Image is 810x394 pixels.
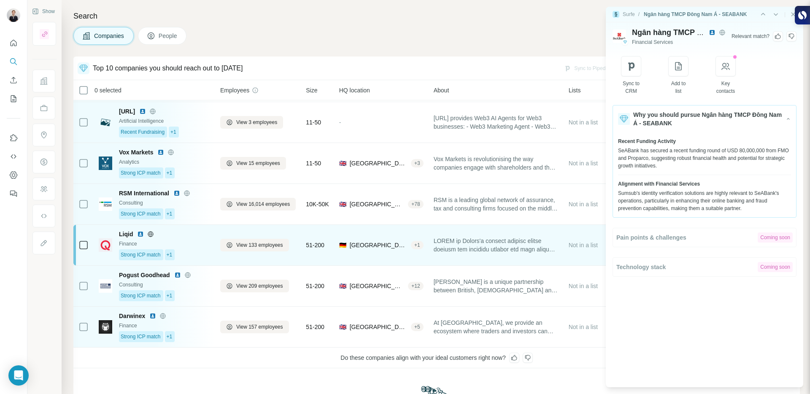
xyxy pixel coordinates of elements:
button: View 133 employees [220,239,289,251]
div: Add to list [669,80,688,95]
div: Relevant match ? [732,32,769,40]
div: + 12 [408,282,423,290]
span: +1 [167,292,173,300]
span: Darwinex [119,312,145,320]
span: Strong ICP match [121,251,161,259]
div: | [784,11,786,18]
button: View 15 employees [220,157,286,170]
span: [URL] provides Web3 AI Agents for Web3 businesses: - Web3 Marketing Agent - Web3 Transaction Moni... [434,114,559,131]
li: / [638,11,640,18]
span: View 209 employees [236,282,283,290]
button: My lists [7,91,20,106]
span: About [434,86,449,94]
span: 11-50 [306,159,321,167]
span: 10K-50K [306,200,329,208]
span: Not in a list [569,242,598,248]
span: People [159,32,178,40]
span: RSM International [119,189,169,197]
img: Logo of RSM International [99,197,112,211]
button: Side panel - Previous [759,10,767,19]
div: Finance [119,322,210,329]
span: Lists [569,86,581,94]
img: LinkedIn avatar [709,29,715,36]
div: Analytics [119,158,210,166]
span: [GEOGRAPHIC_DATA], [GEOGRAPHIC_DATA]|[GEOGRAPHIC_DATA] [350,241,408,249]
span: LOREM ip Dolors'a consect adipisc elitse doeiusm tem incididu utlabor etd magn aliqu enimadmini. ... [434,237,559,254]
div: SeABank has secured a recent funding round of USD 80,000,000 from FMO and Proparco, suggesting ro... [618,147,791,170]
div: Consulting [119,199,210,207]
span: Employees [220,86,249,94]
button: Feedback [7,186,20,201]
button: Search [7,54,20,69]
img: Logo of Liqid [99,238,112,252]
span: 51-200 [306,282,324,290]
span: View 3 employees [236,119,277,126]
span: View 16,014 employees [236,200,290,208]
span: +1 [170,128,176,136]
div: Coming soon [758,262,793,272]
h4: Search [73,10,800,22]
span: HQ location [339,86,370,94]
div: Open Intercom Messenger [8,365,29,386]
div: + 1 [411,241,424,249]
img: Logo of Pogust Goodhead [99,279,112,293]
img: LinkedIn logo [157,149,164,156]
button: Dashboard [7,167,20,183]
span: Alignment with Financial Services [618,180,700,188]
span: View 133 employees [236,241,283,249]
span: RSM is a leading global network of assurance, tax and consulting firms focused on the middle-mark... [434,196,559,213]
span: Recent Funding Activity [618,138,676,145]
button: View 16,014 employees [220,198,296,210]
div: + 3 [411,159,424,167]
div: Coming soon [758,232,793,243]
span: 11-50 [306,118,321,127]
span: - [339,119,341,126]
span: +1 [167,251,173,259]
img: LinkedIn logo [137,231,144,237]
button: Show [26,5,61,18]
button: Enrich CSV [7,73,20,88]
button: Use Surfe on LinkedIn [7,130,20,146]
span: 51-200 [306,323,324,331]
span: Not in a list [569,119,598,126]
img: Logo of Vox Markets [99,157,112,170]
span: Strong ICP match [121,169,161,177]
span: Why you should pursue Ngân hàng TMCP Đông Nam Á - SEABANK [633,111,782,127]
span: Financial Services [632,38,673,46]
img: Logo of Ngân hàng TMCP Đông Nam Á - SEABANK [613,30,626,43]
img: LinkedIn logo [149,313,156,319]
span: Strong ICP match [121,210,161,218]
img: LinkedIn logo [139,108,146,115]
span: +1 [167,210,173,218]
div: Key contacts [716,80,736,95]
div: Artificial Intelligence [119,117,210,125]
div: + 78 [408,200,423,208]
span: [URL] [119,107,135,116]
span: Not in a list [569,324,598,330]
div: Sync to CRM [621,80,641,95]
span: [PERSON_NAME] is a unique partnership between British, [DEMOGRAPHIC_DATA] and [DEMOGRAPHIC_DATA] ... [434,278,559,294]
span: Size [306,86,317,94]
button: Pain points & challengesComing soon [613,228,796,247]
span: Not in a list [569,160,598,167]
span: View 15 employees [236,159,280,167]
span: Technology stack [616,263,666,271]
span: 🇬🇧 [339,159,346,167]
div: Ngân hàng TMCP Đông Nam Á - SEABANK [644,11,747,18]
span: Recent Fundraising [121,128,165,136]
button: View 209 employees [220,280,289,292]
span: 🇬🇧 [339,323,346,331]
span: Strong ICP match [121,333,161,340]
span: Liqid [119,230,133,238]
img: LinkedIn logo [174,272,181,278]
span: Ngân hàng TMCP Đông Nam Á - SEABANK [632,28,787,37]
img: LinkedIn logo [173,190,180,197]
span: View 157 employees [236,323,283,331]
div: Sumsub's identity verification solutions are highly relevant to SeABank's operations, particularl... [618,189,791,212]
div: Finance [119,240,210,248]
div: + 5 [411,323,424,331]
span: [GEOGRAPHIC_DATA], [GEOGRAPHIC_DATA], [GEOGRAPHIC_DATA] [350,323,408,331]
span: 🇩🇪 [339,241,346,249]
button: Use Surfe API [7,149,20,164]
span: [GEOGRAPHIC_DATA], [GEOGRAPHIC_DATA], [GEOGRAPHIC_DATA] [350,200,405,208]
